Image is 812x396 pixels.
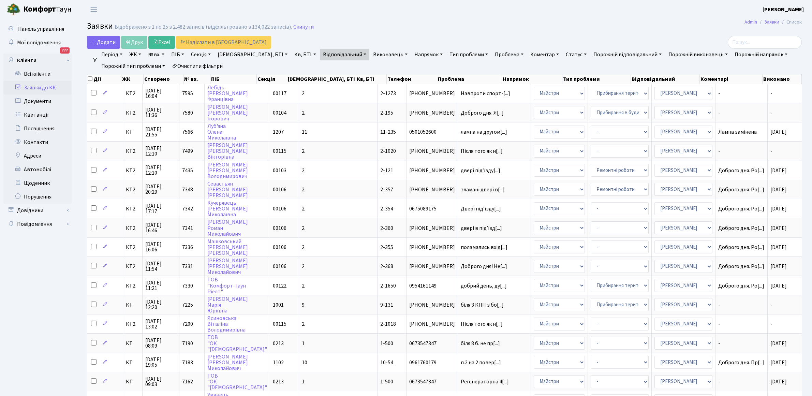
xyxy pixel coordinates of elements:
[145,299,176,310] span: [DATE] 12:20
[409,264,455,269] span: [PHONE_NUMBER]
[461,147,503,155] span: Після того як н[...]
[461,301,504,309] span: біля 3 КПП з бо[...]
[302,340,305,347] span: 1
[409,187,455,192] span: [PHONE_NUMBER]
[145,357,176,368] span: [DATE] 19:05
[182,378,193,385] span: 7162
[770,263,787,270] span: [DATE]
[302,282,305,290] span: 2
[87,20,113,32] span: Заявки
[461,340,500,347] span: біля 8 б. не пр[...]
[115,24,292,30] div: Відображено з 1 по 25 з 2,482 записів (відфільтровано з 134,022 записів).
[126,168,139,173] span: КТ2
[356,74,386,84] th: Кв, БТІ
[207,295,248,314] a: [PERSON_NAME]МаріяЮріївна
[3,22,72,36] a: Панель управління
[718,321,765,327] span: -
[126,379,139,384] span: КТ
[412,49,445,60] a: Напрямок
[770,186,787,193] span: [DATE]
[728,36,802,49] input: Пошук...
[461,90,510,97] span: Навпроти спорт-[...]
[380,378,393,385] span: 1-500
[144,74,183,84] th: Створено
[409,91,455,96] span: [PHONE_NUMBER]
[320,49,369,60] a: Відповідальний
[145,165,176,176] span: [DATE] 12:10
[461,378,509,385] span: Регенераторна 4[...]
[145,280,176,291] span: [DATE] 11:21
[302,205,305,212] span: 2
[763,5,804,14] a: [PERSON_NAME]
[380,186,393,193] span: 2-357
[145,107,176,118] span: [DATE] 11:36
[145,146,176,157] span: [DATE] 12:10
[770,359,787,366] span: [DATE]
[182,301,193,309] span: 7225
[461,186,505,193] span: зламані двері в[...]
[380,244,393,251] span: 2-355
[770,320,772,328] span: -
[273,340,284,347] span: 0213
[732,49,790,60] a: Порожній напрямок
[273,359,284,366] span: 1102
[23,4,56,15] b: Комфорт
[3,108,72,122] a: Квитанції
[215,49,290,60] a: [DEMOGRAPHIC_DATA], БТІ
[207,180,248,199] a: Севастьян[PERSON_NAME][PERSON_NAME]
[23,4,72,15] span: Таун
[210,74,257,84] th: ПІБ
[182,359,193,366] span: 7183
[409,168,455,173] span: [PHONE_NUMBER]
[126,91,139,96] span: КТ2
[380,147,396,155] span: 2-1020
[380,128,396,136] span: 11-235
[770,378,787,385] span: [DATE]
[126,302,139,308] span: КТ
[207,199,248,218] a: Кучерявець[PERSON_NAME]Миколаївна
[409,245,455,250] span: [PHONE_NUMBER]
[273,224,286,232] span: 00106
[380,301,393,309] span: 9-131
[99,49,125,60] a: Період
[380,224,393,232] span: 2-360
[770,167,787,174] span: [DATE]
[764,18,779,26] a: Заявки
[380,320,396,328] span: 2-1018
[492,49,526,60] a: Проблема
[302,301,305,309] span: 9
[387,74,437,84] th: Телефон
[302,244,305,251] span: 2
[145,127,176,137] span: [DATE] 21:55
[302,378,305,385] span: 1
[718,341,765,346] span: -
[718,244,764,251] span: Доброго дня. Ро[...]
[770,90,772,97] span: -
[409,379,455,384] span: 0673547347
[188,49,213,60] a: Секція
[3,135,72,149] a: Контакти
[85,4,102,15] button: Переключити навігацію
[126,187,139,192] span: КТ2
[302,320,305,328] span: 2
[273,167,286,174] span: 00103
[145,222,176,233] span: [DATE] 16:46
[145,261,176,272] span: [DATE] 11:54
[770,147,772,155] span: -
[409,148,455,154] span: [PHONE_NUMBER]
[257,74,287,84] th: Секція
[168,49,187,60] a: ПІБ
[461,109,504,117] span: Доброго дня. Я[...]
[461,167,500,174] span: двері підʼїзду[...]
[126,283,139,289] span: КТ2
[126,206,139,211] span: КТ2
[273,128,284,136] span: 1207
[126,321,139,327] span: КТ2
[302,167,305,174] span: 2
[273,205,286,212] span: 00106
[145,49,167,60] a: № вх.
[148,36,175,49] a: Excel
[126,110,139,116] span: КТ2
[770,244,787,251] span: [DATE]
[207,84,248,103] a: Лебідь[PERSON_NAME]Францівна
